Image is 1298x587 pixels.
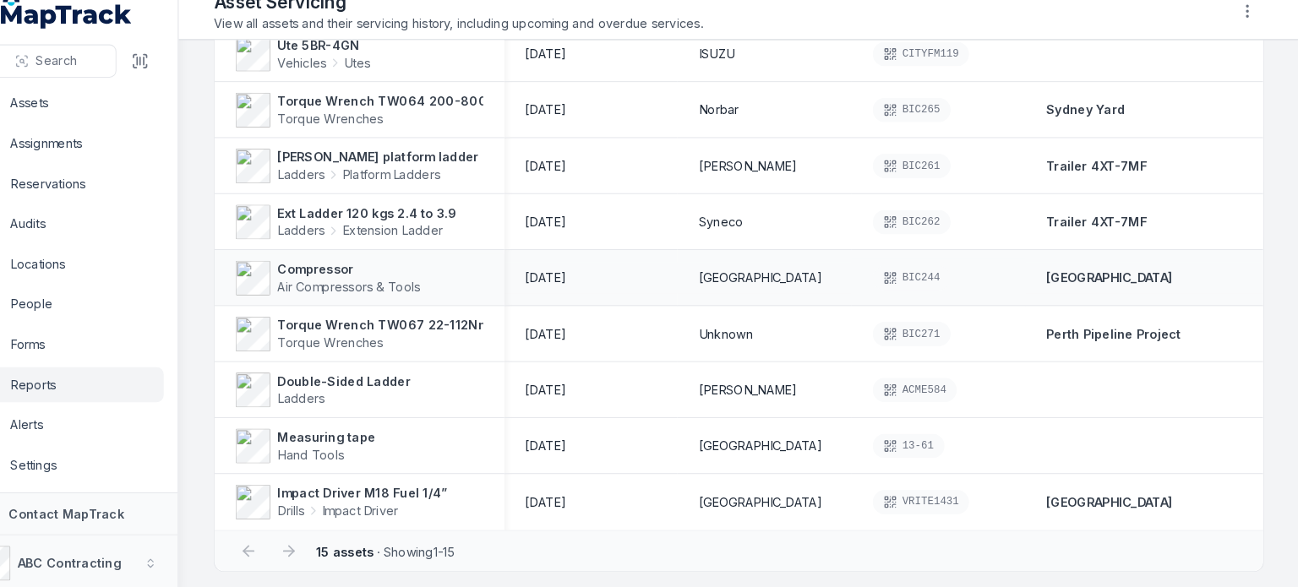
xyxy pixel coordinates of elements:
[551,384,591,401] time: 2/28/2025, 7:00:00 AM
[271,322,515,356] a: Torque Wrench TW067 22-112NmTorque Wrenches
[1054,168,1151,185] a: Trailer 4XT-7MF
[886,219,962,242] div: BIC262
[79,67,118,84] span: Search
[374,177,469,193] span: Platform Ladders
[551,330,591,347] time: 2/13/2025, 7:00:00 AM
[250,7,723,30] h2: Asset Servicing
[718,330,771,347] span: Unknown
[312,268,450,285] strong: Compressor
[349,541,483,556] span: · Showing 1 - 15
[14,448,202,482] a: Settings
[1054,169,1151,183] span: Trailer 4XT-7MF
[312,106,533,122] strong: Torque Wrench TW064 200-800Nm
[312,340,414,354] span: Torque Wrenches
[1054,492,1175,509] a: [GEOGRAPHIC_DATA]
[718,276,837,293] span: [GEOGRAPHIC_DATA]
[551,439,591,454] span: [DATE]
[52,505,164,519] strong: Contact MapTrack
[61,552,161,567] strong: ABC Contracting
[551,223,591,237] span: [DATE]
[14,99,202,133] a: Assets
[271,160,506,193] a: [PERSON_NAME] platform ladderLaddersPlatform Ladders
[718,60,753,77] span: ISUZU
[1054,330,1184,347] a: Perth Pipeline Project
[1054,223,1151,237] span: Trailer 4XT-7MF
[1054,277,1175,291] span: [GEOGRAPHIC_DATA]
[718,114,757,131] span: Norbar
[718,168,813,185] span: [PERSON_NAME]
[20,59,156,91] button: Search
[355,501,428,518] span: Impact Driver
[312,68,359,85] span: Vehicles
[14,138,202,171] a: Assignments
[551,114,591,131] time: 2/26/2025, 7:00:00 AM
[886,435,956,459] div: 13-61
[886,57,980,80] div: CITYFM119
[551,277,591,291] span: [DATE]
[551,61,591,75] span: [DATE]
[718,492,837,509] span: [GEOGRAPHIC_DATA]
[551,168,591,185] time: 2/25/2025, 7:00:00 AM
[374,231,472,247] span: Extension Ladder
[14,332,202,366] a: Forms
[551,331,591,345] span: [DATE]
[1054,115,1130,129] span: Sydney Yard
[312,160,506,177] strong: [PERSON_NAME] platform ladder
[271,52,401,85] a: Ute 5BR-4GNVehiclesUtes
[886,111,962,134] div: BIC265
[551,492,591,509] time: 6/21/2025, 11:00:00 PM
[312,322,515,339] strong: Torque Wrench TW067 22-112Nm
[886,381,968,405] div: ACME584
[312,52,401,68] strong: Ute 5BR-4GN
[718,438,837,455] span: [GEOGRAPHIC_DATA]
[718,222,761,239] span: Syneco
[312,231,357,247] span: Ladders
[45,10,172,44] a: MapTrack
[1054,331,1184,345] span: Perth Pipeline Project
[718,384,813,401] span: [PERSON_NAME]
[271,268,450,302] a: CompressorAir Compressors & Tools
[551,169,591,183] span: [DATE]
[551,222,591,239] time: 2/15/2025, 7:00:00 AM
[14,254,202,288] a: Locations
[271,214,485,247] a: Ext Ladder 120 kgs 2.4 to 3.9LaddersExtension Ladder
[271,430,406,464] a: Measuring tapeHand Tools
[349,541,405,556] strong: 15 assets
[14,293,202,327] a: People
[886,165,962,188] div: BIC261
[1054,493,1175,508] span: [GEOGRAPHIC_DATA]
[312,448,376,462] span: Hand Tools
[312,123,414,138] span: Torque Wrenches
[312,430,406,447] strong: Measuring tape
[551,276,591,293] time: 2/21/2025, 7:00:00 AM
[551,385,591,399] span: [DATE]
[886,273,962,296] div: BIC244
[551,438,591,455] time: 7/30/2025, 11:00:00 PM
[376,68,401,85] span: Utes
[1054,222,1151,239] a: Trailer 4XT-7MF
[312,484,476,501] strong: Impact Driver M18 Fuel 1/4”
[312,285,450,300] span: Air Compressors & Tools
[312,394,357,408] span: Ladders
[14,177,202,210] a: Reservations
[271,484,476,518] a: Impact Driver M18 Fuel 1/4”DrillsImpact Driver
[312,501,338,518] span: Drills
[271,376,440,410] a: Double-Sided LadderLadders
[14,371,202,405] a: Reports
[886,489,980,513] div: VRITE1431
[271,106,533,139] a: Torque Wrench TW064 200-800NmTorque Wrenches
[551,60,591,77] time: 7/21/2025, 8:00:00 AM
[14,410,202,443] a: Alerts
[312,214,485,231] strong: Ext Ladder 120 kgs 2.4 to 3.9
[551,115,591,129] span: [DATE]
[250,30,723,47] span: View all assets and their servicing history, including upcoming and overdue services.
[1054,114,1130,131] a: Sydney Yard
[1054,276,1175,293] a: [GEOGRAPHIC_DATA]
[886,327,962,351] div: BIC271
[14,215,202,249] a: Audits
[312,376,440,393] strong: Double-Sided Ladder
[312,177,357,193] span: Ladders
[551,493,591,508] span: [DATE]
